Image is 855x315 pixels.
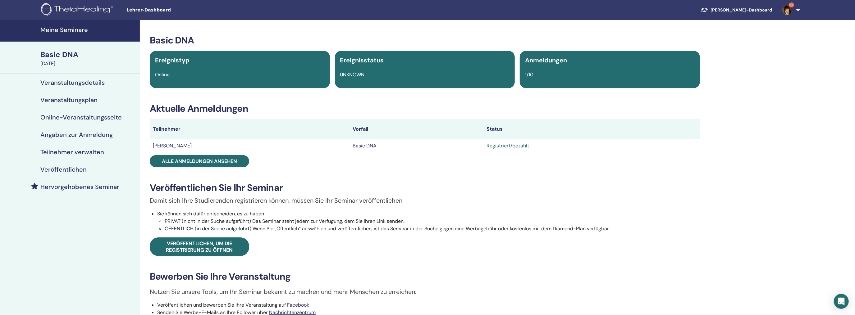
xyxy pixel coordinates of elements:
[40,60,136,67] div: [DATE]
[40,79,105,86] h4: Veranstaltungsdetails
[782,5,792,15] img: default.jpg
[41,3,115,17] img: logo.png
[525,71,533,78] span: 1/10
[487,142,697,150] div: Registriert/bezahlt
[701,7,708,12] img: graduation-cap-white.svg
[37,49,140,67] a: Basic DNA[DATE]
[150,287,700,296] p: Nutzen Sie unsere Tools, um Ihr Seminar bekannt zu machen und mehr Menschen zu erreichen:
[150,35,700,46] h3: Basic DNA
[350,119,483,139] th: Vorfall
[834,294,849,309] div: Open Intercom Messenger
[40,131,113,138] h4: Angaben zur Anmeldung
[40,183,119,191] h4: Hervorgehobenes Seminar
[150,182,700,193] h3: Veröffentlichen Sie Ihr Seminar
[483,119,700,139] th: Status
[155,71,170,78] span: Online
[165,225,700,232] li: ÖFFENTLICH (in der Suche aufgeführt) Wenn Sie „Öffentlich“ auswählen und veröffentlichen, ist das...
[350,139,483,153] td: Basic DNA
[150,155,249,167] a: Alle Anmeldungen ansehen
[157,301,700,309] li: Veröffentlichen und bewerben Sie Ihre Veranstaltung auf
[150,103,700,114] h3: Aktuelle Anmeldungen
[340,56,384,64] span: Ereignisstatus
[40,166,87,173] h4: Veröffentlichen
[287,302,309,308] a: Facebook
[40,26,136,34] h4: Meine Seminare
[166,240,233,253] span: Veröffentlichen, um die Registrierung zu öffnen
[525,56,567,64] span: Anmeldungen
[150,237,249,256] a: Veröffentlichen, um die Registrierung zu öffnen
[150,139,350,153] td: [PERSON_NAME]
[150,196,700,205] p: Damit sich Ihre Studierenden registrieren können, müssen Sie Ihr Seminar veröffentlichen.
[789,2,794,7] span: 9+
[40,49,136,60] div: Basic DNA
[150,119,350,139] th: Teilnehmer
[162,158,237,164] span: Alle Anmeldungen ansehen
[126,7,220,13] span: Lehrer-Dashboard
[155,56,190,64] span: Ereignistyp
[150,271,700,282] h3: Bewerben Sie Ihre Veranstaltung
[340,71,365,78] span: UNKNOWN
[165,218,700,225] li: PRIVAT (nicht in der Suche aufgeführt) Das Seminar steht jedem zur Verfügung, dem Sie Ihren Link ...
[40,148,104,156] h4: Teilnehmer verwalten
[157,210,700,232] li: Sie können sich dafür entscheiden, es zu haben
[40,114,122,121] h4: Online-Veranstaltungsseite
[696,4,777,16] a: [PERSON_NAME]-Dashboard
[40,96,98,104] h4: Veranstaltungsplan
